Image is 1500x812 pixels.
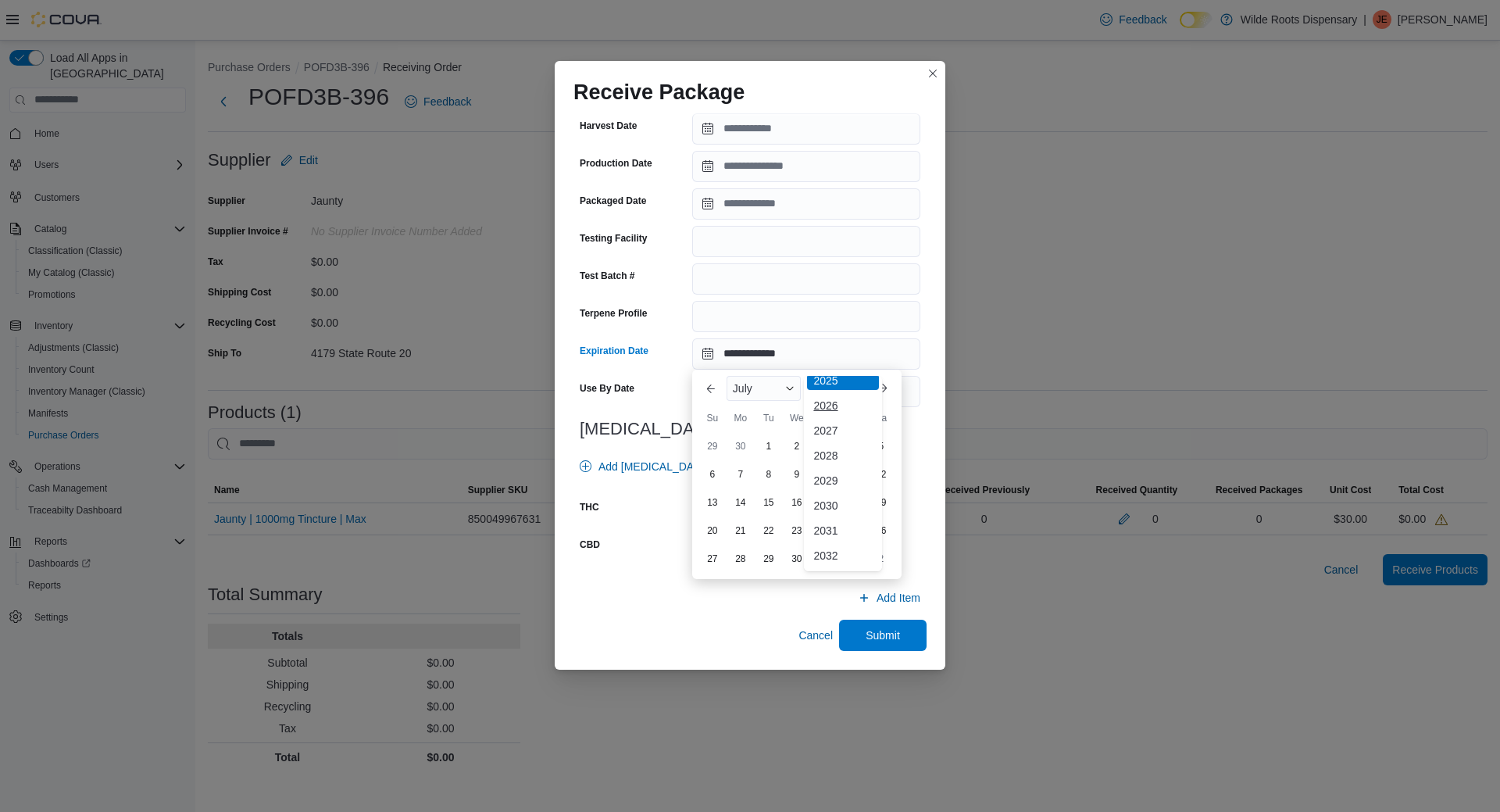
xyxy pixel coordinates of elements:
[798,628,833,643] span: Cancel
[728,518,753,543] div: day-21
[700,406,725,431] div: Su
[580,501,599,513] label: THC
[573,80,745,105] h1: Receive Package
[580,307,647,320] label: Terpene Profile
[692,113,920,145] input: Press the down key to open a popover containing a calendar.
[580,420,920,438] h3: [MEDICAL_DATA]
[728,546,753,571] div: day-28
[784,546,809,571] div: day-30
[580,195,646,207] label: Packaged Date
[580,345,648,357] label: Expiration Date
[698,432,895,573] div: July, 2025
[756,518,781,543] div: day-22
[784,434,809,459] div: day-2
[692,338,920,370] input: Press the down key to enter a popover containing a calendar. Press the escape key to close the po...
[733,382,752,395] span: July
[923,64,942,83] button: Closes this modal window
[784,406,809,431] div: We
[807,396,879,415] div: 2026
[580,270,634,282] label: Test Batch #
[700,434,725,459] div: day-29
[756,406,781,431] div: Tu
[700,518,725,543] div: day-20
[807,371,879,390] div: 2025
[807,446,879,465] div: 2028
[692,188,920,220] input: Press the down key to open a popover containing a calendar.
[727,376,802,401] div: Button. Open the month selector. July is currently selected.
[807,496,879,515] div: 2030
[692,151,920,182] input: Press the down key to open a popover containing a calendar.
[700,462,725,487] div: day-6
[870,376,895,401] button: Next month
[756,462,781,487] div: day-8
[580,120,637,132] label: Harvest Date
[807,521,879,540] div: 2031
[580,157,652,170] label: Production Date
[784,490,809,515] div: day-16
[700,546,725,571] div: day-27
[839,620,927,651] button: Submit
[728,434,753,459] div: day-30
[807,546,879,565] div: 2032
[598,459,709,474] span: Add [MEDICAL_DATA]
[728,406,753,431] div: Mo
[580,232,647,245] label: Testing Facility
[807,471,879,490] div: 2029
[756,546,781,571] div: day-29
[580,538,600,551] label: CBD
[700,490,725,515] div: day-13
[792,620,839,651] button: Cancel
[784,518,809,543] div: day-23
[784,462,809,487] div: day-9
[756,434,781,459] div: day-1
[728,490,753,515] div: day-14
[580,382,634,395] label: Use By Date
[852,582,927,613] button: Add Item
[728,462,753,487] div: day-7
[756,490,781,515] div: day-15
[866,628,900,643] span: Submit
[698,376,723,401] button: Previous Month
[573,451,716,482] button: Add [MEDICAL_DATA]
[807,421,879,440] div: 2027
[877,590,920,606] span: Add Item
